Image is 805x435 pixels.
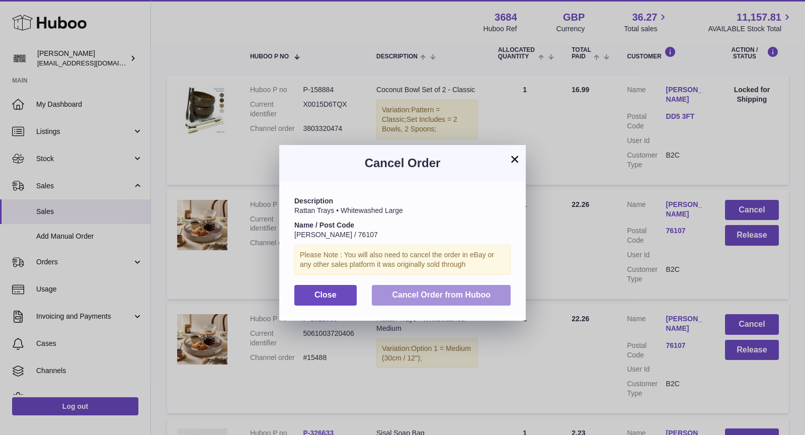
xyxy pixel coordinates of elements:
[392,291,491,299] span: Cancel Order from Huboo
[372,285,511,306] button: Cancel Order from Huboo
[294,231,378,239] span: [PERSON_NAME] / 76107
[294,245,511,275] div: Please Note : You will also need to cancel the order in eBay or any other sales platform it was o...
[294,155,511,171] h3: Cancel Order
[294,206,403,214] span: Rattan Trays • Whitewashed Large
[294,221,354,229] strong: Name / Post Code
[314,291,337,299] span: Close
[294,197,333,205] strong: Description
[294,285,357,306] button: Close
[509,153,521,165] button: ×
